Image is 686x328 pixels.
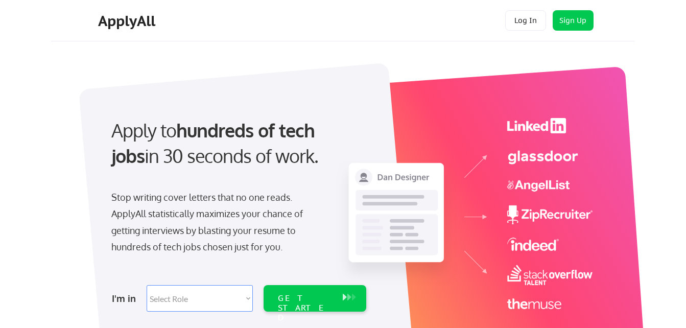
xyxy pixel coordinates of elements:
button: Log In [505,10,546,31]
button: Sign Up [553,10,594,31]
div: Stop writing cover letters that no one reads. ApplyAll statistically maximizes your chance of get... [111,189,321,255]
div: I'm in [112,290,140,307]
div: ApplyAll [98,12,158,30]
div: GET STARTED [278,293,333,323]
div: Apply to in 30 seconds of work. [111,118,362,169]
strong: hundreds of tech jobs [111,119,319,167]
